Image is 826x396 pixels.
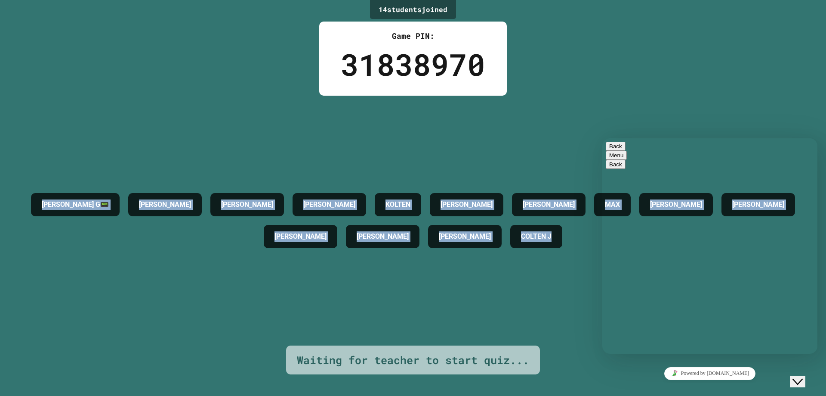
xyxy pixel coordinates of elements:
[521,231,552,242] h4: COLTEN J
[303,200,355,210] h4: [PERSON_NAME]
[602,138,817,354] iframe: chat widget
[221,200,273,210] h4: [PERSON_NAME]
[139,200,191,210] h4: [PERSON_NAME]
[274,231,327,242] h4: [PERSON_NAME]
[357,231,409,242] h4: [PERSON_NAME]
[790,362,817,387] iframe: chat widget
[602,364,817,383] iframe: chat widget
[441,200,493,210] h4: [PERSON_NAME]
[385,200,410,210] h4: KOLTEN
[341,42,485,87] div: 31838970
[439,231,491,242] h4: [PERSON_NAME]
[523,200,575,210] h4: [PERSON_NAME]
[297,352,529,368] div: Waiting for teacher to start quiz...
[341,30,485,42] div: Game PIN:
[42,200,109,210] h4: [PERSON_NAME] G📟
